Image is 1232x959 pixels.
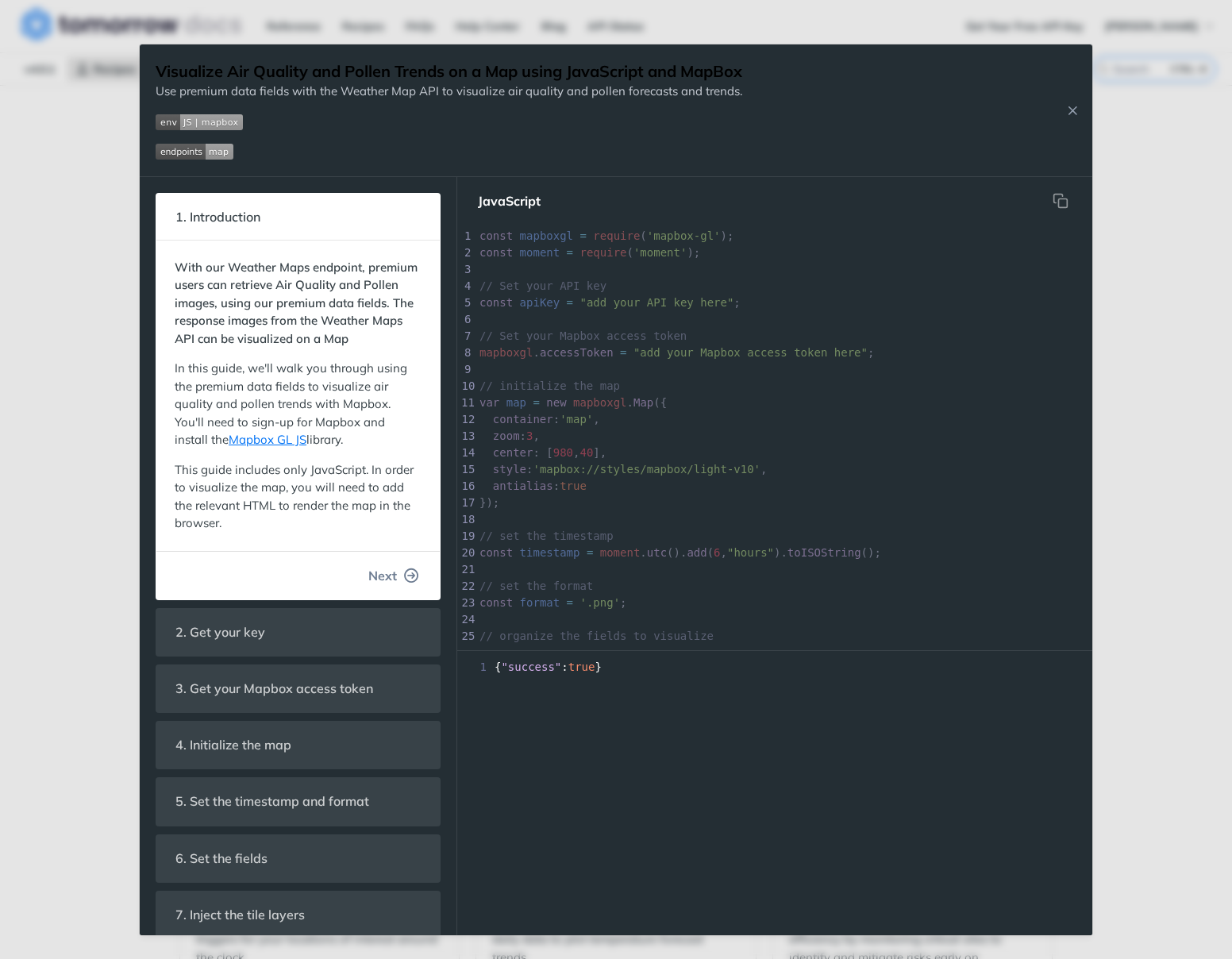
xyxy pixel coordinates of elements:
div: 23 [457,595,473,611]
span: const [479,546,513,559]
span: }); [479,496,499,509]
span: . ({ [479,396,667,409]
span: mapboxgl [520,229,573,242]
span: = [567,246,573,259]
span: Map [633,396,653,409]
section: 2. Get your key [156,608,441,657]
span: : [ , ], [479,446,606,459]
div: 1 [457,228,473,245]
span: "success" [501,661,561,673]
span: : , [479,429,540,442]
span: const [479,296,513,309]
img: endpoint [156,144,233,160]
div: 7 [457,328,473,345]
span: require [593,229,640,242]
span: = [533,396,539,409]
span: . ; [479,346,874,359]
a: Mapbox GL JS [229,432,306,447]
span: true [560,479,587,492]
span: mapboxgl [479,346,533,359]
span: const [479,596,513,609]
span: '.png' [579,596,620,609]
span: // set the format [479,580,593,592]
div: 6 [457,311,473,328]
span: "add your Mapbox access token here" [633,346,868,359]
span: = [567,596,573,609]
span: format [520,596,560,609]
span: "add your API key here" [579,296,733,309]
span: 40 [579,446,593,459]
section: 3. Get your Mapbox access token [156,664,441,713]
strong: With our Weather Maps endpoint, premium users can retrieve Air Quality and Pollen images, using o... [175,260,418,346]
button: Close Recipe [1061,102,1084,118]
span: 'mapbox-gl' [647,229,721,242]
span: container [493,413,553,426]
span: apiKey [520,296,560,309]
span: : , [479,413,600,426]
span: 6. Set the fields [164,843,279,874]
div: 16 [457,478,473,495]
span: 'map' [560,413,593,426]
div: 8 [457,345,473,361]
span: : [479,479,587,492]
span: = [579,229,586,242]
section: 5. Set the timestamp and format [156,777,441,826]
span: 3 [526,429,533,442]
span: . (). ( , ). (); [479,546,881,559]
div: 3 [457,261,473,278]
img: env [156,114,243,130]
span: // initialize the map [479,379,620,392]
span: add [687,546,706,559]
span: = [587,546,593,559]
span: = [567,296,573,309]
span: style [493,463,526,476]
span: "hours" [727,546,774,559]
div: 22 [457,578,473,595]
span: timestamp [520,546,580,559]
span: 4. Initialize the map [164,730,302,761]
span: 3. Get your Mapbox access token [164,673,384,704]
span: 1. Introduction [164,202,271,233]
span: // Set your Mapbox access token [479,329,687,342]
span: // organize the fields to visualize [479,630,714,642]
div: 12 [457,411,473,428]
button: JavaScript [465,185,553,217]
div: 15 [457,461,473,478]
button: Copy [1045,185,1076,217]
span: 'moment' [633,246,687,259]
div: 24 [457,611,473,628]
span: = [620,346,626,359]
div: 19 [457,528,473,545]
span: center [493,446,533,459]
span: 2. Get your key [164,617,276,648]
span: moment [600,546,641,559]
span: Next [368,566,397,585]
span: map [506,396,526,409]
button: Next [356,560,432,591]
span: utc [647,546,667,559]
div: 10 [457,378,473,395]
span: true [568,661,595,673]
div: 2 [457,245,473,261]
span: const [479,246,513,259]
span: : , [479,463,767,476]
p: Use premium data fields with the Weather Map API to visualize air quality and pollen forecasts an... [156,83,742,101]
span: ; [479,296,741,309]
div: 21 [457,561,473,578]
div: 18 [457,511,473,528]
span: 5. Set the timestamp and format [164,786,380,817]
span: antialias [493,479,553,492]
span: Expand image [156,142,742,160]
span: 980 [553,446,573,459]
div: 20 [457,545,473,561]
span: 7. Inject the tile layers [164,899,316,930]
span: 1 [457,659,491,676]
span: zoom [493,429,520,442]
span: Expand image [156,113,742,131]
span: ( ); [479,246,700,259]
svg: hidden [1053,193,1068,209]
div: { : } [457,659,1092,676]
span: 6 [714,546,720,559]
section: 1. IntroductionWith our Weather Maps endpoint, premium users can retrieve Air Quality and Pollen ... [156,193,441,600]
div: 11 [457,395,473,411]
